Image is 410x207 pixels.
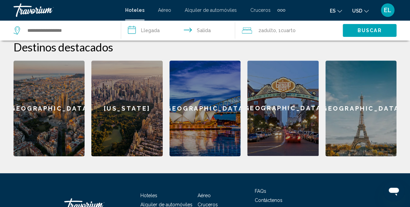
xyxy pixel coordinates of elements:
button: Change currency [352,6,369,16]
a: Aéreo [198,193,211,198]
a: [GEOGRAPHIC_DATA] [169,61,241,156]
button: Extra navigation items [277,5,285,16]
span: 2 [258,26,276,35]
a: Cruceros [250,7,271,13]
a: Hoteles [140,193,157,198]
button: Change language [330,6,342,16]
button: Check in and out dates [121,20,235,41]
span: Buscar [358,28,382,33]
a: [GEOGRAPHIC_DATA] [325,61,396,156]
a: Alquiler de automóviles [185,7,237,13]
a: Hoteles [125,7,144,13]
h2: Destinos destacados [14,40,396,54]
a: [GEOGRAPHIC_DATA] [247,61,318,156]
span: Cuarto [280,28,295,33]
a: FAQs [255,188,266,194]
span: EL [384,7,391,14]
span: Adulto [261,28,276,33]
a: Aéreo [158,7,171,13]
button: Travelers: 2 adults, 0 children [235,20,343,41]
button: User Menu [379,3,396,17]
a: Contáctenos [255,198,282,203]
span: es [330,8,336,14]
a: [US_STATE] [91,61,162,156]
span: USD [352,8,362,14]
a: [GEOGRAPHIC_DATA] [14,61,85,156]
iframe: Botón para iniciar la ventana de mensajería [383,180,405,202]
a: Travorium [14,3,118,17]
button: Buscar [343,24,396,37]
span: , 1 [276,26,295,35]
